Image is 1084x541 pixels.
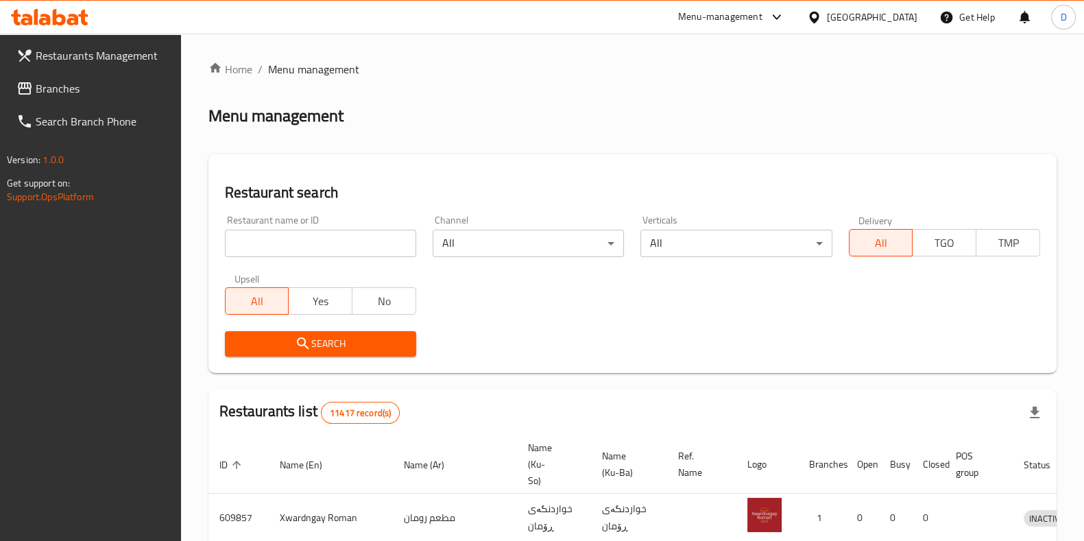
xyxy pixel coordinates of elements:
th: Logo [736,435,798,494]
span: Ref. Name [678,448,720,481]
div: [GEOGRAPHIC_DATA] [827,10,917,25]
div: Export file [1018,396,1051,429]
span: Name (En) [280,457,340,473]
button: Yes [288,287,352,315]
span: Branches [36,80,170,97]
th: Branches [798,435,846,494]
a: Support.OpsPlatform [7,188,94,206]
button: Search [225,331,416,357]
button: All [849,229,913,256]
button: TGO [912,229,976,256]
th: Open [846,435,879,494]
h2: Restaurants list [219,401,400,424]
span: All [231,291,284,311]
label: Upsell [234,274,260,283]
span: Get support on: [7,174,70,192]
a: Home [208,61,252,77]
span: All [855,233,908,253]
span: Name (Ar) [404,457,462,473]
button: No [352,287,416,315]
span: 1.0.0 [43,151,64,169]
a: Branches [5,72,181,105]
span: Name (Ku-So) [528,440,575,489]
span: POS group [956,448,996,481]
span: TMP [982,233,1035,253]
span: ID [219,457,245,473]
span: 11417 record(s) [322,407,399,420]
input: Search for restaurant name or ID.. [225,230,416,257]
div: Total records count [321,402,400,424]
div: All [433,230,624,257]
a: Restaurants Management [5,39,181,72]
h2: Restaurant search [225,182,1040,203]
span: TGO [918,233,971,253]
span: Status [1024,457,1068,473]
button: TMP [976,229,1040,256]
th: Busy [879,435,912,494]
span: Name (Ku-Ba) [602,448,651,481]
nav: breadcrumb [208,61,1057,77]
span: Menu management [268,61,359,77]
h2: Menu management [208,105,344,127]
label: Delivery [858,215,893,225]
span: Yes [294,291,347,311]
button: All [225,287,289,315]
th: Closed [912,435,945,494]
span: No [358,291,411,311]
li: / [258,61,263,77]
span: Search [236,335,405,352]
span: Version: [7,151,40,169]
div: All [640,230,832,257]
div: Menu-management [678,9,762,25]
span: Search Branch Phone [36,113,170,130]
span: Restaurants Management [36,47,170,64]
a: Search Branch Phone [5,105,181,138]
div: INACTIVE [1024,510,1070,527]
span: D [1060,10,1066,25]
span: INACTIVE [1024,511,1070,527]
img: Xwardngay Roman [747,498,782,532]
